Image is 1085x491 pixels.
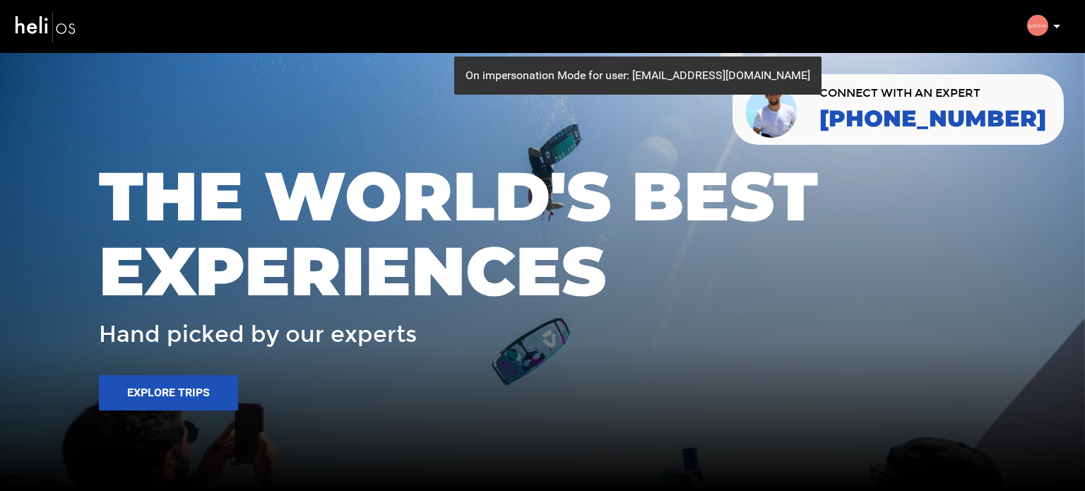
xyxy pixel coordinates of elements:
[454,57,822,95] div: On impersonation Mode for user: [EMAIL_ADDRESS][DOMAIN_NAME]
[819,88,1046,99] span: CONNECT WITH AN EXPERT
[99,322,417,347] span: Hand picked by our experts
[14,8,78,45] img: heli-logo
[819,106,1046,131] a: [PHONE_NUMBER]
[99,159,986,308] span: THE WORLD'S BEST EXPERIENCES
[1027,15,1048,36] img: 8d3049b358f04b71a9192382e05d9bf7.png
[743,80,802,139] img: contact our team
[99,375,238,410] button: Explore Trips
